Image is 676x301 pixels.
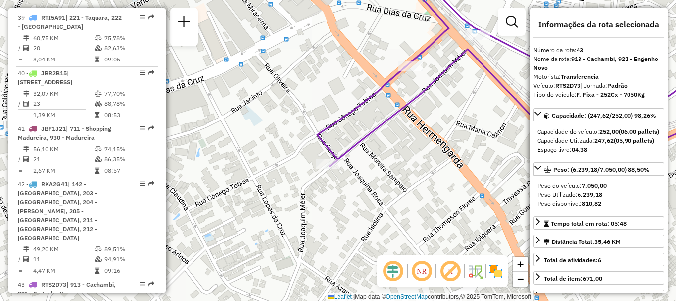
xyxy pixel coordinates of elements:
[18,281,116,297] span: 43 -
[140,14,145,20] em: Opções
[619,128,659,135] strong: (06,00 pallets)
[18,14,122,30] span: 39 -
[537,182,607,189] span: Peso do veículo:
[104,166,154,176] td: 08:57
[95,101,102,107] i: % de utilização da cubagem
[544,274,602,283] div: Total de itens:
[533,55,664,72] div: Nome da rota:
[148,70,154,76] em: Rota exportada
[33,55,94,64] td: 3,04 KM
[104,110,154,120] td: 08:53
[18,43,23,53] td: /
[23,45,29,51] i: Total de Atividades
[580,82,628,89] span: | Jornada:
[537,127,660,136] div: Capacidade do veículo:
[513,272,528,287] a: Zoom out
[33,33,94,43] td: 60,75 KM
[18,125,111,141] span: 41 -
[23,146,29,152] i: Distância Total
[18,181,97,241] span: 42 -
[533,178,664,212] div: Peso: (6.239,18/7.050,00) 88,50%
[33,166,94,176] td: 2,67 KM
[533,90,664,99] div: Tipo do veículo:
[607,82,628,89] strong: Padrão
[533,20,664,29] h4: Informações da rota selecionada
[533,72,664,81] div: Motorista:
[41,69,67,77] span: JBR2B15
[326,293,533,301] div: Map data © contributors,© 2025 TomTom, Microsoft
[104,55,154,64] td: 09:05
[582,200,601,207] strong: 810,82
[33,154,94,164] td: 21
[23,256,29,262] i: Total de Atividades
[41,14,65,21] span: RTI5A91
[18,166,23,176] td: =
[23,156,29,162] i: Total de Atividades
[41,281,66,288] span: RTS2D73
[148,281,154,287] em: Rota exportada
[104,144,154,154] td: 74,15%
[599,128,619,135] strong: 252,00
[18,69,72,86] span: 40 -
[95,35,102,41] i: % de utilização do peso
[551,220,627,227] span: Tempo total em rota: 05:48
[438,259,462,283] span: Exibir rótulo
[18,110,23,120] td: =
[18,14,122,30] span: | 221 - Taquara, 222 - [GEOGRAPHIC_DATA]
[328,293,352,300] a: Leaflet
[533,216,664,230] a: Tempo total em rota: 05:48
[582,182,607,189] strong: 7.050,00
[410,259,434,283] span: Ocultar NR
[537,190,660,199] div: Peso Utilizado:
[614,137,654,144] strong: (05,90 pallets)
[18,99,23,109] td: /
[533,46,664,55] div: Número da rota:
[381,259,405,283] span: Ocultar deslocamento
[488,263,504,279] img: Exibir/Ocultar setores
[104,89,154,99] td: 77,70%
[18,266,23,276] td: =
[33,254,94,264] td: 11
[95,57,99,62] i: Tempo total em rota
[95,45,102,51] i: % de utilização da cubagem
[18,69,72,86] span: | [STREET_ADDRESS]
[33,244,94,254] td: 49,20 KM
[553,166,650,173] span: Peso: (6.239,18/7.050,00) 88,50%
[95,168,99,174] i: Tempo total em rota
[41,125,66,132] span: JBF1J21
[148,125,154,131] em: Rota exportada
[33,89,94,99] td: 32,07 KM
[140,281,145,287] em: Opções
[517,273,524,285] span: −
[544,238,621,246] div: Distância Total:
[23,246,29,252] i: Distância Total
[467,263,483,279] img: Fluxo de ruas
[104,99,154,109] td: 88,78%
[104,244,154,254] td: 89,51%
[23,101,29,107] i: Total de Atividades
[33,110,94,120] td: 1,39 KM
[18,281,116,297] span: | 913 - Cachambi, 921 - Engenho Novo
[95,91,102,97] i: % de utilização do peso
[174,12,194,34] a: Nova sessão e pesquisa
[140,181,145,187] em: Opções
[572,146,587,153] strong: 04,38
[104,33,154,43] td: 75,78%
[537,145,660,154] div: Espaço livre:
[104,43,154,53] td: 82,63%
[533,253,664,266] a: Total de atividades:6
[95,268,99,274] i: Tempo total em rota
[513,257,528,272] a: Zoom in
[533,108,664,121] a: Capacidade: (247,62/252,00) 98,26%
[533,123,664,158] div: Capacidade: (247,62/252,00) 98,26%
[555,82,580,89] strong: RTS2D73
[578,191,602,198] strong: 6.239,18
[561,73,599,80] strong: Transferencia
[33,43,94,53] td: 20
[95,156,102,162] i: % de utilização da cubagem
[594,238,621,245] span: 35,46 KM
[533,81,664,90] div: Veículo:
[148,14,154,20] em: Rota exportada
[353,293,355,300] span: |
[104,266,154,276] td: 09:16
